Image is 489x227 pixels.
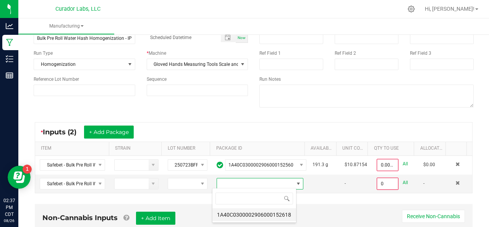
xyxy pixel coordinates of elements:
[325,162,328,167] span: g
[3,197,15,218] p: 02:37 PM CDT
[115,145,159,152] a: STRAINSortable
[34,50,53,57] span: Run Type
[55,6,100,12] span: Curador Labs, LLC
[40,160,95,170] span: Safebet - Bulk Pre Roll Water Hash - Dark Rainbow
[168,160,198,170] span: 250723BFFDRKRNBW
[345,181,346,186] span: -
[345,162,367,167] span: $10.87154
[423,162,435,167] span: $0.00
[342,145,365,152] a: Unit CostSortable
[6,72,13,79] inline-svg: Reports
[374,145,411,152] a: QTY TO USESortable
[212,208,296,221] li: 1A40C0300002906000152618
[406,5,416,13] div: Manage settings
[8,166,31,189] iframe: Resource center
[41,145,106,152] a: ITEMSortable
[238,36,246,40] span: Now
[259,77,281,82] span: Run Notes
[216,145,302,152] a: PACKAGE IDSortable
[84,126,134,139] button: + Add Package
[6,39,13,46] inline-svg: Manufacturing
[34,77,79,82] span: Reference Lot Number
[149,51,166,56] span: Machine
[313,162,324,167] span: 191.3
[136,212,175,225] button: + Add Item
[228,162,293,168] span: 1A40C0300002906000152560
[18,18,114,34] a: Manufacturing
[221,33,236,42] span: Toggle popup
[217,160,223,170] span: In Sync
[34,59,125,70] span: Homogenization
[410,51,431,56] span: Ref Field 3
[43,128,84,136] span: Inputs (2)
[403,159,408,169] a: All
[311,145,333,152] a: AVAILABLESortable
[403,178,408,188] a: All
[3,218,15,224] p: 08/26
[6,22,13,30] inline-svg: Analytics
[147,77,167,82] span: Sequence
[23,165,32,174] iframe: Resource center unread badge
[420,145,443,152] a: Allocated CostSortable
[452,145,464,152] a: Sortable
[123,214,129,222] a: Add Non-Cannabis items that were also consumed in the run (e.g. gloves and packaging); Also add N...
[147,33,213,42] input: Scheduled Datetime
[42,214,118,222] span: Non-Cannabis Inputs
[423,181,424,186] span: -
[40,178,95,189] span: Safebet - Bulk Pre Roll Water Hash - Dark Rainbow
[147,59,238,70] span: Gloved Hands Measuring Tools Scale and PPE
[402,210,465,223] button: Receive Non-Cannabis
[6,55,13,63] inline-svg: Inventory
[335,51,356,56] span: Ref Field 2
[425,6,474,12] span: Hi, [PERSON_NAME]!
[168,145,207,152] a: LOT NUMBERSortable
[259,51,281,56] span: Ref Field 1
[18,23,114,29] span: Manufacturing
